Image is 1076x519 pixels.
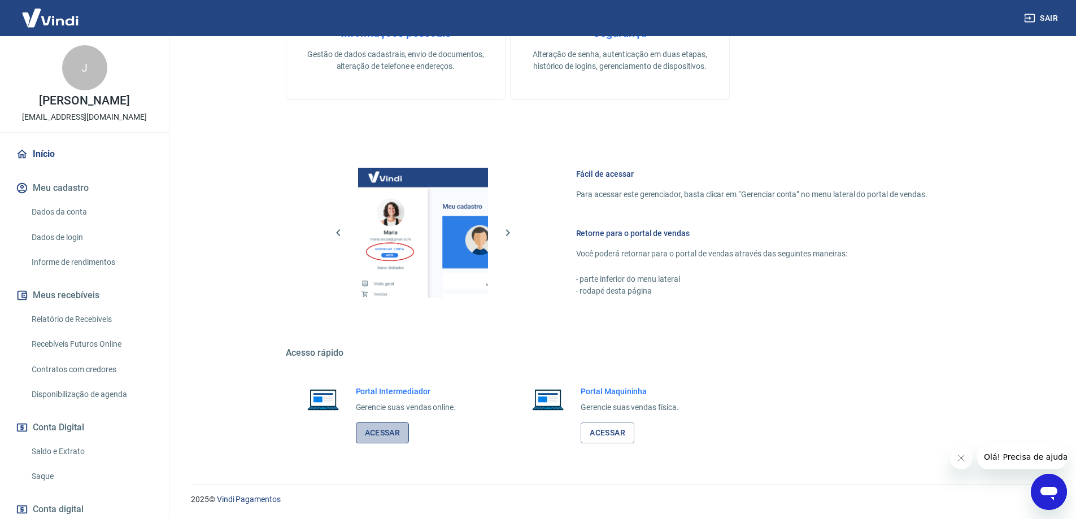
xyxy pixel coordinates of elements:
a: Informe de rendimentos [27,251,155,274]
h6: Fácil de acessar [576,168,927,180]
a: Acessar [356,422,410,443]
span: Olá! Precisa de ajuda? [7,8,95,17]
a: Relatório de Recebíveis [27,308,155,331]
img: Imagem de um notebook aberto [299,386,347,413]
button: Conta Digital [14,415,155,440]
img: Imagem da dashboard mostrando o botão de gerenciar conta na sidebar no lado esquerdo [358,168,488,298]
a: Saldo e Extrato [27,440,155,463]
h6: Retorne para o portal de vendas [576,228,927,239]
img: Vindi [14,1,87,35]
a: Recebíveis Futuros Online [27,333,155,356]
p: - parte inferior do menu lateral [576,273,927,285]
p: - rodapé desta página [576,285,927,297]
p: Alteração de senha, autenticação em duas etapas, histórico de logins, gerenciamento de dispositivos. [529,49,711,72]
h6: Portal Intermediador [356,386,456,397]
iframe: Botão para abrir a janela de mensagens [1031,474,1067,510]
p: Gerencie suas vendas online. [356,402,456,413]
img: Imagem de um notebook aberto [524,386,572,413]
a: Dados de login [27,226,155,249]
iframe: Mensagem da empresa [977,444,1067,469]
div: J [62,45,107,90]
p: Para acessar este gerenciador, basta clicar em “Gerenciar conta” no menu lateral do portal de ven... [576,189,927,200]
a: Início [14,142,155,167]
a: Disponibilização de agenda [27,383,155,406]
p: Você poderá retornar para o portal de vendas através das seguintes maneiras: [576,248,927,260]
a: Dados da conta [27,200,155,224]
h6: Portal Maquininha [581,386,679,397]
p: 2025 © [191,494,1049,505]
span: Conta digital [33,501,84,517]
a: Saque [27,465,155,488]
h5: Acesso rápido [286,347,955,359]
a: Acessar [581,422,634,443]
p: [PERSON_NAME] [39,95,129,107]
iframe: Fechar mensagem [950,447,973,469]
p: Gerencie suas vendas física. [581,402,679,413]
button: Meus recebíveis [14,283,155,308]
button: Sair [1022,8,1062,29]
button: Meu cadastro [14,176,155,200]
a: Vindi Pagamentos [217,495,281,504]
p: [EMAIL_ADDRESS][DOMAIN_NAME] [22,111,147,123]
p: Gestão de dados cadastrais, envio de documentos, alteração de telefone e endereços. [304,49,487,72]
a: Contratos com credores [27,358,155,381]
